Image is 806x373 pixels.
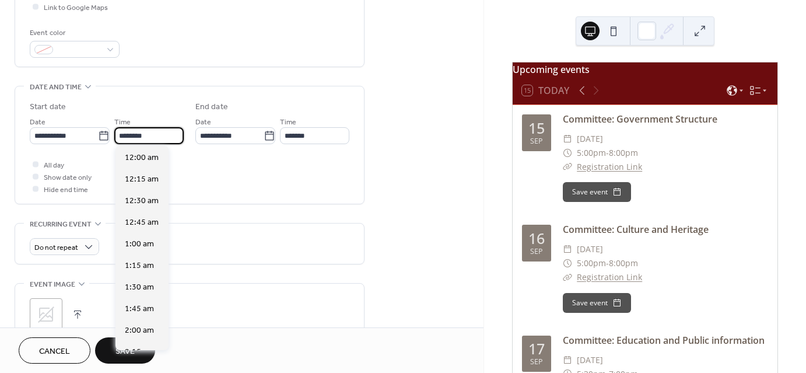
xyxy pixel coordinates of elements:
div: ​ [563,256,572,270]
button: Save [95,337,155,364]
span: Hide end time [44,184,88,196]
button: Save event [563,293,631,313]
span: 1:30 am [125,281,154,294]
span: Time [280,116,296,128]
button: Cancel [19,337,90,364]
span: Show date only [44,172,92,184]
div: Start date [30,101,66,113]
div: 15 [528,121,545,135]
span: Date and time [30,81,82,93]
span: [DATE] [577,242,603,256]
button: Save event [563,182,631,202]
a: Registration Link [577,271,642,283]
span: 1:00 am [125,238,154,250]
span: 12:15 am [125,173,159,186]
span: 1:15 am [125,260,154,272]
div: Sep [530,138,543,145]
span: Link to Google Maps [44,2,108,14]
span: 1:45 am [125,303,154,315]
span: Time [114,116,131,128]
span: Date [195,116,211,128]
div: End date [195,101,228,113]
span: - [606,256,609,270]
span: 12:30 am [125,195,159,207]
span: 12:45 am [125,217,159,229]
div: ​ [563,132,572,146]
span: Event image [30,278,75,291]
div: 16 [528,231,545,246]
div: ​ [563,146,572,160]
div: Event color [30,27,117,39]
span: - [606,146,609,160]
div: ; [30,298,62,331]
span: [DATE] [577,353,603,367]
span: 5:00pm [577,146,606,160]
div: Sep [530,248,543,256]
div: ​ [563,242,572,256]
span: Cancel [39,346,70,358]
span: [DATE] [577,132,603,146]
div: Sep [530,358,543,366]
span: 2:00 am [125,325,154,337]
span: Date [30,116,45,128]
div: 17 [528,341,545,356]
a: Committee: Education and Public information [563,334,765,347]
span: 2:15 am [125,346,154,358]
a: Registration Link [577,161,642,172]
span: 8:00pm [609,146,638,160]
span: 8:00pm [609,256,638,270]
span: 5:00pm [577,256,606,270]
a: Committee: Culture and Heritage [563,223,709,236]
a: Committee: Government Structure [563,113,717,126]
div: ​ [563,160,572,174]
span: All day [44,159,64,172]
div: Upcoming events [513,62,777,76]
div: ​ [563,353,572,367]
span: Save [115,346,135,358]
div: ​ [563,270,572,284]
span: 12:00 am [125,152,159,164]
span: Recurring event [30,218,92,231]
span: Do not repeat [34,241,78,255]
